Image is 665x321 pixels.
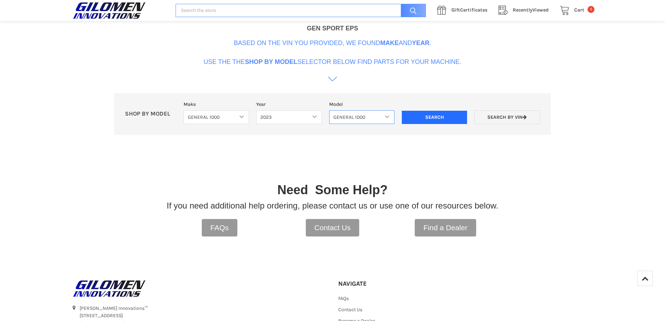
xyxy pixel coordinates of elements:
b: Year [412,39,429,46]
img: GILOMEN INNOVATIONS [71,2,148,19]
a: FAQs [202,219,238,236]
div: GEN SPORT EPS [307,24,358,33]
p: Based on the VIN you provided, we found and . Use the the selector below find parts for your mach... [204,38,461,67]
label: Make [184,101,249,108]
a: Contact Us [338,307,362,313]
b: Shop By Model [245,58,297,65]
span: 1 [588,6,594,13]
a: Top of Page [637,271,653,286]
a: GILOMEN INNOVATIONS [71,2,168,19]
input: Search [397,4,426,17]
span: Gift [451,7,460,13]
a: Search by VIN [474,110,540,124]
span: Cart [574,7,584,13]
a: Cart 1 [556,6,594,15]
p: SHOP BY MODEL [121,110,180,118]
label: Model [329,101,394,108]
p: Need Some Help? [277,181,387,199]
label: Year [256,101,322,108]
b: Make [380,39,399,46]
img: GILOMEN INNOVATIONS [71,280,148,297]
input: Search the store [176,4,426,17]
a: FAQs [338,296,349,301]
h5: Navigate [338,280,416,288]
a: GiftCertificates [433,6,495,15]
a: RecentlyViewed [495,6,556,15]
p: If you need additional help ordering, please contact us or use one of our resources below. [167,199,498,212]
a: Contact Us [306,219,360,236]
span: Viewed [513,7,549,13]
span: Recently [513,7,532,13]
span: Certificates [451,7,487,13]
a: Find a Dealer [415,219,476,236]
a: GILOMEN INNOVATIONS [71,280,327,297]
input: Search [402,111,467,124]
